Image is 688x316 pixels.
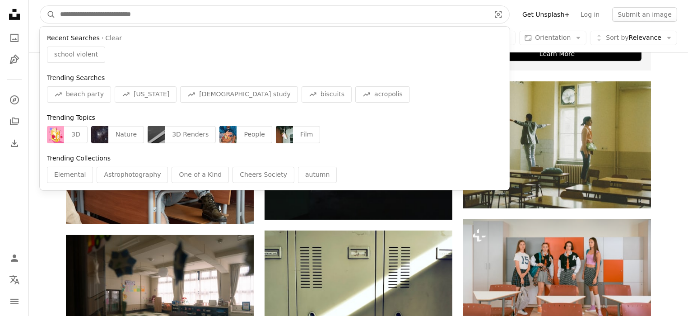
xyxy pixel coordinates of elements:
img: photo-1758220824544-08877c5a774b [91,126,108,143]
span: acropolis [374,90,403,99]
a: Log in / Sign up [5,249,23,267]
div: Film [293,126,320,143]
span: Orientation [535,34,571,41]
button: Search Unsplash [40,6,56,23]
span: beach party [66,90,104,99]
button: Clear [105,34,122,43]
img: premium_photo-1712935548320-c5b82b36984f [219,126,237,143]
a: Log in [575,7,605,22]
span: Relevance [606,33,661,42]
div: autumn [298,167,337,183]
button: Orientation [519,31,586,45]
div: One of a Kind [172,167,229,183]
div: Learn More [473,47,642,61]
form: Find visuals sitewide [40,5,510,24]
button: Menu [5,292,23,311]
button: Visual search [488,6,509,23]
img: premium_photo-1749548059677-908a98011c1d [148,126,165,143]
div: People [237,126,272,143]
button: Language [5,271,23,289]
span: Recent Searches [47,34,100,43]
a: Download History [5,134,23,152]
span: [DEMOGRAPHIC_DATA] study [199,90,290,99]
span: [US_STATE] [134,90,169,99]
span: Trending Topics [47,114,95,121]
a: A group of young women standing in a classroom [463,278,651,286]
span: Trending Searches [47,74,105,81]
a: Collections [5,113,23,131]
a: two person standing inside room [463,141,651,149]
img: premium_photo-1664457241825-600243040ef5 [276,126,293,143]
div: · [47,34,502,43]
button: Submit an image [612,7,677,22]
div: Nature [108,126,144,143]
img: premium_vector-1758302521831-3bea775646bd [47,126,64,143]
span: Trending Collections [47,155,111,162]
a: Get Unsplash+ [517,7,575,22]
div: Cheers Society [232,167,294,183]
a: Photos [5,29,23,47]
img: two person standing inside room [463,81,651,208]
a: A large room with a checkered floor and lots of windows [66,294,254,302]
span: Sort by [606,34,628,41]
div: 3D [64,126,88,143]
div: Astrophotography [97,167,168,183]
a: Home — Unsplash [5,5,23,25]
a: Illustrations [5,51,23,69]
div: Elemental [47,167,93,183]
span: school violent [54,50,98,59]
button: Sort byRelevance [590,31,677,45]
div: 3D Renders [165,126,216,143]
span: biscuits [321,90,344,99]
a: Explore [5,91,23,109]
